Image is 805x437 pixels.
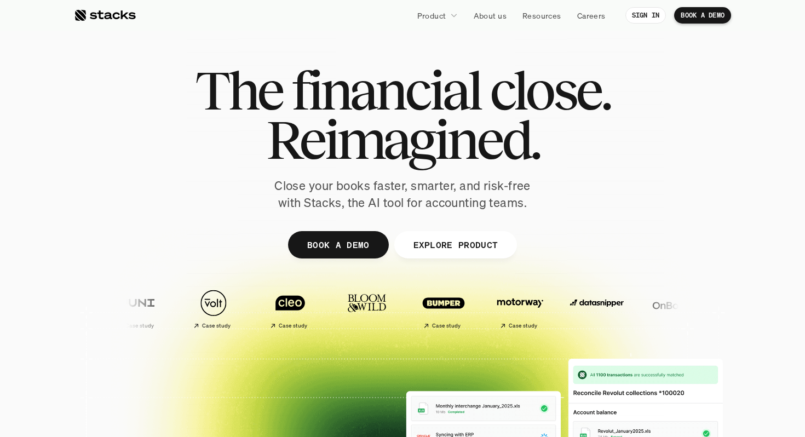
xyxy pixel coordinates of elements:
p: About us [474,10,507,21]
a: Case study [178,284,249,334]
h2: Case study [279,323,308,329]
h2: Case study [125,323,154,329]
span: close. [490,66,610,115]
p: SIGN IN [632,12,660,19]
a: Careers [571,5,612,25]
a: Case study [101,284,173,334]
p: Careers [577,10,606,21]
a: EXPLORE PRODUCT [394,231,517,258]
p: BOOK A DEMO [307,237,370,252]
a: Case study [485,284,556,334]
h2: Case study [432,323,461,329]
p: EXPLORE PRODUCT [413,237,498,252]
a: Case study [408,284,479,334]
a: BOOK A DEMO [288,231,389,258]
h2: Case study [509,323,538,329]
p: BOOK A DEMO [681,12,725,19]
a: BOOK A DEMO [674,7,731,24]
p: Product [417,10,446,21]
span: Reimagined. [266,115,539,164]
a: Case study [255,284,326,334]
a: Resources [516,5,568,25]
h2: Case study [202,323,231,329]
span: financial [291,66,480,115]
a: SIGN IN [625,7,666,24]
a: About us [467,5,513,25]
p: Resources [522,10,561,21]
p: Close your books faster, smarter, and risk-free with Stacks, the AI tool for accounting teams. [266,177,539,211]
span: The [195,66,282,115]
